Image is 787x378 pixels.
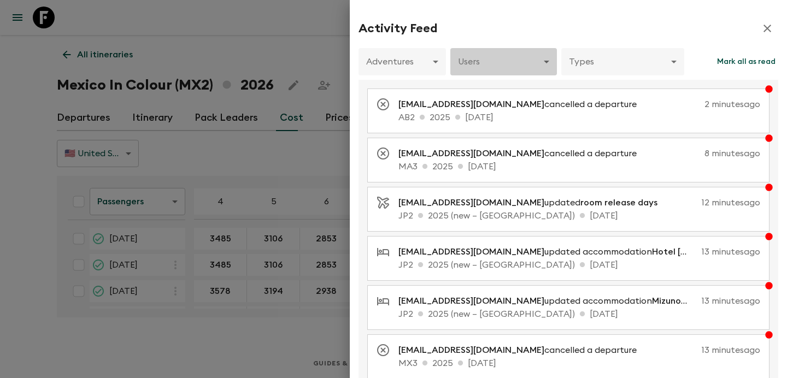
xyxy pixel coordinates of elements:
[398,344,645,357] p: cancelled a departure
[398,100,544,109] span: [EMAIL_ADDRESS][DOMAIN_NAME]
[398,297,544,305] span: [EMAIL_ADDRESS][DOMAIN_NAME]
[398,346,544,355] span: [EMAIL_ADDRESS][DOMAIN_NAME]
[398,258,760,271] p: JP2 2025 (new – [GEOGRAPHIC_DATA]) [DATE]
[702,294,760,308] p: 13 minutes ago
[652,297,691,305] span: Mizunoto
[580,198,657,207] span: room release days
[398,98,645,111] p: cancelled a departure
[450,46,557,77] div: Users
[398,245,697,258] p: updated accommodation
[652,247,770,256] span: Hotel [GEOGRAPHIC_DATA]
[398,149,544,158] span: [EMAIL_ADDRESS][DOMAIN_NAME]
[561,46,684,77] div: Types
[398,294,697,308] p: updated accommodation
[650,344,760,357] p: 13 minutes ago
[398,147,645,160] p: cancelled a departure
[398,308,760,321] p: JP2 2025 (new – [GEOGRAPHIC_DATA]) [DATE]
[398,160,760,173] p: MA3 2025 [DATE]
[398,247,544,256] span: [EMAIL_ADDRESS][DOMAIN_NAME]
[398,196,666,209] p: updated
[702,245,760,258] p: 13 minutes ago
[398,209,760,222] p: JP2 2025 (new – [GEOGRAPHIC_DATA]) [DATE]
[650,98,760,111] p: 2 minutes ago
[398,357,760,370] p: MX3 2025 [DATE]
[650,147,760,160] p: 8 minutes ago
[714,48,778,75] button: Mark all as read
[398,198,544,207] span: [EMAIL_ADDRESS][DOMAIN_NAME]
[398,111,760,124] p: AB2 2025 [DATE]
[671,196,760,209] p: 12 minutes ago
[359,46,446,77] div: Adventures
[359,21,437,36] h2: Activity Feed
